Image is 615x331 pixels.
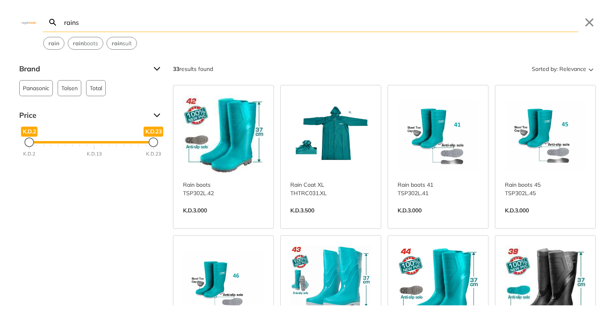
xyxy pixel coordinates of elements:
div: K.D.13 [87,150,102,157]
span: Tolsen [61,81,78,96]
button: Close [583,16,596,29]
span: Price [19,109,147,122]
div: Suggestion: rain [43,37,64,50]
span: suit [112,39,132,48]
img: Close [19,20,38,24]
button: Sorted by:Relevance Sort [530,63,596,75]
div: Maximum Price [149,137,158,147]
span: Panasonic [23,81,49,96]
svg: Sort [586,64,596,74]
button: Total [86,80,106,96]
button: Panasonic [19,80,53,96]
strong: 33 [173,65,179,73]
span: Total [90,81,102,96]
span: Brand [19,63,147,75]
div: Suggestion: rain suit [107,37,137,50]
div: K.D.23 [146,150,161,157]
strong: rain [48,40,59,47]
button: Select suggestion: rain boots [68,37,103,49]
span: boots [73,39,98,48]
span: Relevance [559,63,586,75]
div: K.D.2 [23,150,35,157]
button: Select suggestion: rain [44,37,64,49]
div: Suggestion: rain boots [68,37,103,50]
strong: rain [112,40,123,47]
div: Minimum Price [24,137,34,147]
strong: rain [73,40,84,47]
div: results found [173,63,213,75]
input: Search… [62,13,578,32]
button: Select suggestion: rain suit [107,37,137,49]
svg: Search [48,18,58,27]
button: Tolsen [58,80,81,96]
